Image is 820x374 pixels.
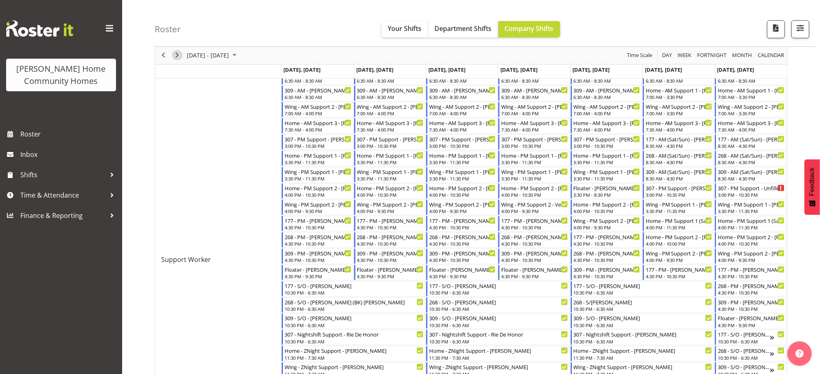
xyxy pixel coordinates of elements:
div: 4:00 PM - 10:30 PM [429,191,496,198]
div: 4:30 PM - 10:30 PM [429,240,496,247]
div: 7:00 AM - 3:30 PM [718,110,784,117]
div: Home - PM Support 1 - [PERSON_NAME] [357,151,423,159]
div: Support Worker"s event - Wing - PM Support 1 - Janeth Sison Begin From Monday, August 25, 2025 at... [282,167,353,183]
span: Company Shifts [505,24,554,33]
div: 7:30 AM - 4:00 PM [285,126,351,133]
div: Home - AM Support 3 - [PERSON_NAME] [646,119,712,127]
div: 307 - PM Support - [PERSON_NAME] [574,135,640,143]
div: Support Worker"s event - 177 - S/O - Laura Ellis Begin From Friday, August 29, 2025 at 10:30:00 P... [571,281,715,297]
div: Support Worker"s event - Wing - AM Support 2 - Daljeet Prasad Begin From Tuesday, August 26, 2025... [354,102,425,117]
div: Support Worker"s event - 309 - PM - Dipika Thapa Begin From Thursday, August 28, 2025 at 4:30:00 ... [498,249,570,264]
div: 177 - PM - [PERSON_NAME] [501,216,568,224]
div: Support Worker"s event - 307 - PM Support - Yuxi Ji Begin From Thursday, August 28, 2025 at 3:00:... [498,134,570,150]
button: Company Shifts [498,21,560,37]
div: 6:30 AM - 8:30 AM [574,94,640,100]
div: Home - PM Support 1 - [PERSON_NAME] [574,151,640,159]
div: 4:00 PM - 9:30 PM [429,208,496,214]
div: Home - PM Support 2 - [PERSON_NAME] [357,184,423,192]
div: Wing - PM Support 2 - [PERSON_NAME] [285,200,351,208]
div: 3:30 PM - 11:30 PM [574,175,640,182]
div: 177 - AM (Sat/Sun) - [PERSON_NAME] [646,135,712,143]
div: 3:00 PM - 10:30 PM [285,143,351,149]
div: 4:00 PM - 9:30 PM [285,208,351,214]
div: 4:00 PM - 9:30 PM [357,208,423,214]
span: [DATE] - [DATE] [186,51,230,61]
div: 3:00 PM - 10:30 PM [646,191,712,198]
div: Support Worker"s event - Home - AM Support 3 - Maria Cerbas Begin From Wednesday, August 27, 2025... [426,118,498,134]
div: 309 - PM - [PERSON_NAME] [429,249,496,257]
div: Support Worker"s event - 307 - PM Support - Yuxi Ji Begin From Tuesday, August 26, 2025 at 3:00:0... [354,134,425,150]
div: Home - PM Support 1 - [PERSON_NAME] [501,151,568,159]
div: 3:00 PM - 10:30 PM [501,143,568,149]
div: 268 - PM - [PERSON_NAME] (BK) [PERSON_NAME] [285,233,351,241]
button: Department Shifts [428,21,498,37]
div: Support Worker"s event - 307 - PM Support - Daljeet Prasad Begin From Monday, August 25, 2025 at ... [282,134,353,150]
div: 177 - AM (Sat/Sun) - [PERSON_NAME] [718,135,784,143]
div: Support Worker"s event - Home - PM Support 2 - Janen Jamodiong Begin From Monday, August 25, 2025... [282,183,353,199]
div: 309 - PM - [PERSON_NAME] [285,249,351,257]
div: 3:30 PM - 11:30 PM [646,208,712,214]
div: 3:30 PM - 11:30 PM [718,208,784,214]
span: Department Shifts [435,24,492,33]
div: 309 - AM (Sat/Sun) - [PERSON_NAME] [646,167,712,176]
div: Support Worker"s event - 309 - PM - Dipika Thapa Begin From Tuesday, August 26, 2025 at 4:30:00 P... [354,249,425,264]
div: 307 - PM Support - [PERSON_NAME] [429,135,496,143]
div: Support Worker"s event - 177 - PM - Laura Ellis Begin From Saturday, August 30, 2025 at 4:30:00 P... [643,265,714,280]
div: Home - AM Support 3 - [PERSON_NAME] [429,119,496,127]
div: Support Worker"s event - 309 - PM - Dipika Thapa Begin From Wednesday, August 27, 2025 at 4:30:00... [426,249,498,264]
div: 309 - AM (Sat/Sun) - [PERSON_NAME] [718,167,784,176]
div: Support Worker"s event - 309 - PM - Dipika Thapa Begin From Friday, August 29, 2025 at 4:30:00 PM... [571,265,642,280]
div: 8:30 AM - 4:30 PM [646,175,712,182]
div: 307 - PM Support - [PERSON_NAME] [357,135,423,143]
div: Support Worker"s event - Wing - AM Support 2 - Navneet Kaur Begin From Sunday, August 31, 2025 at... [715,102,786,117]
div: 268 - AM (Sat/Sun) - [PERSON_NAME] [646,151,712,159]
div: 307 - PM Support - Unfilled [718,184,784,192]
div: Home - PM Support 2 - [PERSON_NAME] [285,184,351,192]
div: Wing - PM Support 2 - [PERSON_NAME] [429,200,496,208]
div: 4:30 PM - 9:30 PM [285,273,351,279]
div: 4:30 PM - 10:30 PM [501,240,568,247]
div: 4:30 PM - 10:30 PM [718,273,784,279]
div: 8:30 AM - 4:30 PM [718,143,784,149]
button: Time Scale [626,51,654,61]
div: 4:00 PM - 10:30 PM [357,191,423,198]
div: Support Worker"s event - Home - PM Support 2 - Liezl Sanchez Begin From Sunday, August 31, 2025 a... [715,232,786,248]
span: Time & Attendance [20,189,106,201]
div: 4:30 PM - 10:30 PM [357,240,423,247]
div: 177 - PM - [PERSON_NAME] [574,233,640,241]
button: Feedback - Show survey [805,159,820,215]
div: Support Worker"s event - Wing - PM Support 2 - Liezl Sanchez Begin From Friday, August 29, 2025 a... [571,216,642,231]
div: 4:30 PM - 10:30 PM [574,257,640,263]
span: Month [731,51,753,61]
div: Home - PM Support 2 - [PERSON_NAME] [718,233,784,241]
div: Support Worker"s event - Wing - PM Support 2 - Daljeet Prasad Begin From Wednesday, August 27, 20... [426,200,498,215]
div: 4:30 PM - 9:30 PM [429,273,496,279]
div: 3:30 PM - 11:30 PM [501,159,568,165]
div: 6:30 AM - 8:30 AM [501,77,568,84]
div: Floater - [PERSON_NAME] [357,265,423,273]
div: 309 - AM - [PERSON_NAME] [501,86,568,94]
div: 3:30 PM - 11:30 PM [357,159,423,165]
div: 4:30 PM - 10:30 PM [285,257,351,263]
div: Support Worker"s event - Home - PM Support 2 - Lovejot Kaur Begin From Thursday, August 28, 2025 ... [498,183,570,199]
div: Wing - AM Support 2 - [PERSON_NAME] [357,102,423,110]
button: Fortnight [696,51,728,61]
div: 6:30 AM - 8:30 AM [718,77,784,84]
div: Support Worker"s event - Wing - PM Support 1 - Janeth Sison Begin From Friday, August 29, 2025 at... [571,167,642,183]
div: 7:00 AM - 4:00 PM [429,110,496,117]
div: 268 - PM - [PERSON_NAME] [574,249,640,257]
div: 8:30 AM - 4:30 PM [646,159,712,165]
div: 6:30 AM - 8:30 AM [357,77,423,84]
div: Support Worker"s event - 177 - PM - Billie Sothern Begin From Tuesday, August 26, 2025 at 4:30:00... [354,216,425,231]
div: Support Worker"s event - Wing - AM Support 2 - Brijesh (BK) Kachhadiya Begin From Saturday, Augus... [643,102,714,117]
div: Support Worker"s event - Wing - PM Support 1 - Janeth Sison Begin From Wednesday, August 27, 2025... [426,167,498,183]
div: Wing - PM Support 1 - [PERSON_NAME] [718,200,784,208]
div: 177 - PM - [PERSON_NAME] [646,265,712,273]
div: Support Worker"s event - Home - PM Support 1 - Eloise Bailey Begin From Friday, August 29, 2025 a... [571,151,642,166]
div: Support Worker"s event - Home - PM Support 2 - Maria Cerbas Begin From Friday, August 29, 2025 at... [571,200,642,215]
div: Wing - PM Support 1 - [PERSON_NAME] [357,167,423,176]
div: 4:30 PM - 10:30 PM [285,240,351,247]
div: Support Worker"s event - 177 - S/O - Billie Sothern Begin From Wednesday, August 27, 2025 at 10:3... [426,281,570,297]
div: 7:30 AM - 4:00 PM [718,126,784,133]
div: Support Worker"s event - 268 - PM - Brijesh (BK) Kachhadiya Begin From Monday, August 25, 2025 at... [282,232,353,248]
